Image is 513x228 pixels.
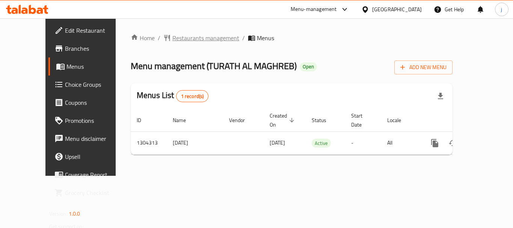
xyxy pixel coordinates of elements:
[65,98,125,107] span: Coupons
[65,152,125,161] span: Upsell
[66,62,125,71] span: Menus
[312,139,331,148] span: Active
[291,5,337,14] div: Menu-management
[163,33,239,42] a: Restaurants management
[48,39,131,57] a: Branches
[137,116,151,125] span: ID
[501,5,502,14] span: j
[48,130,131,148] a: Menu disclaimer
[48,184,131,202] a: Grocery Checklist
[270,138,285,148] span: [DATE]
[131,33,155,42] a: Home
[48,112,131,130] a: Promotions
[172,33,239,42] span: Restaurants management
[131,33,453,42] nav: breadcrumb
[242,33,245,42] li: /
[65,26,125,35] span: Edit Restaurant
[444,134,462,152] button: Change Status
[426,134,444,152] button: more
[131,57,297,74] span: Menu management ( TURATH AL MAGHREB )
[65,80,125,89] span: Choice Groups
[65,134,125,143] span: Menu disclaimer
[48,21,131,39] a: Edit Restaurant
[173,116,196,125] span: Name
[229,116,255,125] span: Vendor
[381,131,420,154] td: All
[69,209,80,219] span: 1.0.0
[394,60,453,74] button: Add New Menu
[420,109,504,132] th: Actions
[300,62,317,71] div: Open
[387,116,411,125] span: Locale
[400,63,447,72] span: Add New Menu
[65,44,125,53] span: Branches
[131,109,504,155] table: enhanced table
[48,75,131,94] a: Choice Groups
[351,111,372,129] span: Start Date
[65,116,125,125] span: Promotions
[48,57,131,75] a: Menus
[137,90,208,102] h2: Menus List
[48,94,131,112] a: Coupons
[257,33,274,42] span: Menus
[372,5,422,14] div: [GEOGRAPHIC_DATA]
[49,209,68,219] span: Version:
[300,63,317,70] span: Open
[312,116,336,125] span: Status
[432,87,450,105] div: Export file
[177,93,208,100] span: 1 record(s)
[176,90,209,102] div: Total records count
[48,166,131,184] a: Coverage Report
[158,33,160,42] li: /
[65,188,125,197] span: Grocery Checklist
[131,131,167,154] td: 1304313
[65,170,125,179] span: Coverage Report
[48,148,131,166] a: Upsell
[270,111,297,129] span: Created On
[167,131,223,154] td: [DATE]
[345,131,381,154] td: -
